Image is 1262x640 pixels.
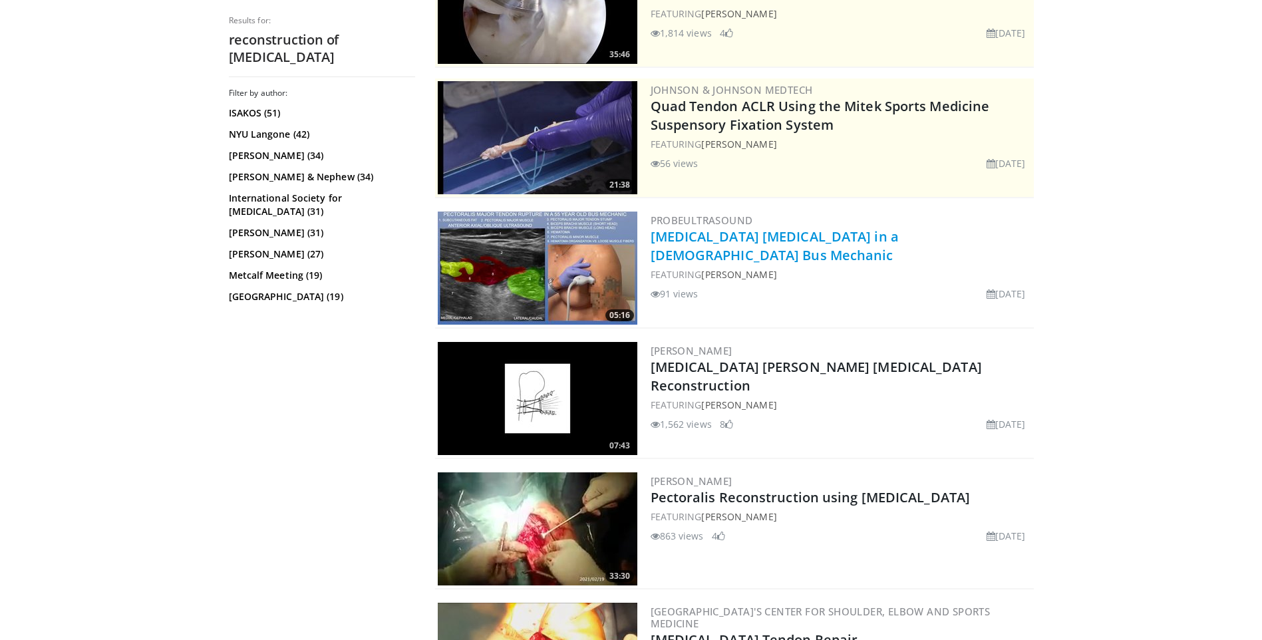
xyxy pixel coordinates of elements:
span: 21:38 [605,179,634,191]
li: [DATE] [987,529,1026,543]
li: [DATE] [987,417,1026,431]
span: 33:30 [605,570,634,582]
h2: reconstruction of [MEDICAL_DATA] [229,31,415,66]
div: FEATURING [651,7,1031,21]
div: FEATURING [651,137,1031,151]
a: 05:16 [438,212,637,325]
a: Probeultrasound [651,214,753,227]
a: [PERSON_NAME] [701,138,776,150]
a: [PERSON_NAME] & Nephew (34) [229,170,412,184]
a: [MEDICAL_DATA] [PERSON_NAME] [MEDICAL_DATA] Reconstruction [651,358,982,395]
div: FEATURING [651,398,1031,412]
a: [PERSON_NAME] [701,399,776,411]
a: NYU Langone (42) [229,128,412,141]
a: [PERSON_NAME] (31) [229,226,412,240]
a: [GEOGRAPHIC_DATA]'s Center for Shoulder, Elbow and Sports Medicine [651,605,991,630]
li: 4 [712,529,725,543]
h3: Filter by author: [229,88,415,98]
a: 21:38 [438,81,637,194]
a: Metcalf Meeting (19) [229,269,412,282]
div: FEATURING [651,267,1031,281]
li: 56 views [651,156,699,170]
span: 05:16 [605,309,634,321]
a: [MEDICAL_DATA] [MEDICAL_DATA] in a [DEMOGRAPHIC_DATA] Bus Mechanic [651,228,899,264]
li: 4 [720,26,733,40]
li: [DATE] [987,156,1026,170]
li: [DATE] [987,26,1026,40]
a: [PERSON_NAME] [701,7,776,20]
a: ISAKOS (51) [229,106,412,120]
a: 33:30 [438,472,637,585]
a: [PERSON_NAME] (34) [229,149,412,162]
a: Pectoralis Reconstruction using [MEDICAL_DATA] [651,488,971,506]
a: International Society for [MEDICAL_DATA] (31) [229,192,412,218]
li: [DATE] [987,287,1026,301]
a: [PERSON_NAME] [701,510,776,523]
li: 91 views [651,287,699,301]
li: 8 [720,417,733,431]
a: [PERSON_NAME] [651,344,732,357]
img: ab9e2b99-7faa-4ed7-a6dc-b00276b1fb02.300x170_q85_crop-smart_upscale.jpg [438,342,637,455]
img: b78fd9da-dc16-4fd1-a89d-538d899827f1.300x170_q85_crop-smart_upscale.jpg [438,81,637,194]
div: FEATURING [651,510,1031,524]
a: [GEOGRAPHIC_DATA] (19) [229,290,412,303]
li: 1,562 views [651,417,712,431]
span: 07:43 [605,440,634,452]
li: 1,814 views [651,26,712,40]
a: [PERSON_NAME] [701,268,776,281]
img: 38020ec5-3303-4135-90dc-2d0f91a32069.300x170_q85_crop-smart_upscale.jpg [438,212,637,325]
p: Results for: [229,15,415,26]
span: 35:46 [605,49,634,61]
a: Johnson & Johnson MedTech [651,83,813,96]
img: 54bb026e-2346-4e01-b055-d32d6c59e423.300x170_q85_crop-smart_upscale.jpg [438,472,637,585]
a: [PERSON_NAME] (27) [229,247,412,261]
a: Quad Tendon ACLR Using the Mitek Sports Medicine Suspensory Fixation System [651,97,990,134]
li: 863 views [651,529,704,543]
a: [PERSON_NAME] [651,474,732,488]
a: 07:43 [438,342,637,455]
